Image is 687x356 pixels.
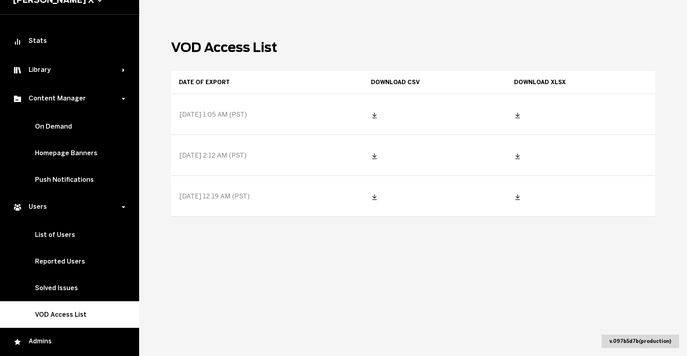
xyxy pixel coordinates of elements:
th: Download XLSX [506,71,655,94]
div: Library [13,65,122,75]
th: Download CSV [363,71,506,94]
div: Stats [13,37,126,46]
h1: VOD Access List [171,40,277,55]
div: Content Manager [13,94,122,104]
div: v. 097b5d7b ( production ) [602,335,679,348]
span: [DATE] 1:05 AM (PST) [179,111,247,118]
div: Users [13,202,122,212]
div: Admins [13,337,126,347]
th: Date of export [171,71,363,94]
span: [DATE] 12:19 AM (PST) [179,192,250,200]
span: [DATE] 2:12 AM (PST) [179,152,246,159]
